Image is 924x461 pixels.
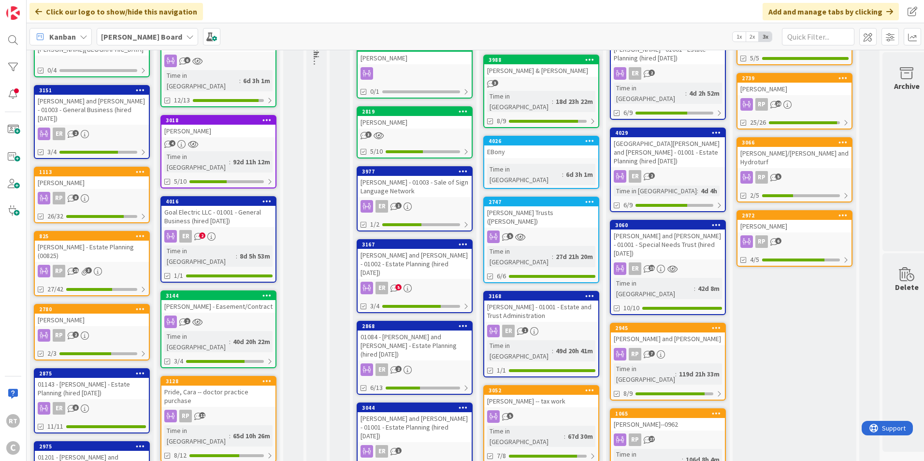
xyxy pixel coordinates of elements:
div: [PERSON_NAME] and [PERSON_NAME] - 01002 - Estate Planning (hired [DATE]) [358,249,472,279]
div: 01084 - [PERSON_NAME] and [PERSON_NAME] - Estate Planning (hired [DATE]) [358,331,472,360]
div: 3018[PERSON_NAME] [161,116,275,137]
div: Time in [GEOGRAPHIC_DATA] [487,164,562,185]
span: : [552,251,553,262]
div: 3977 [362,168,472,175]
span: 2 [649,173,655,179]
span: 25 [72,267,79,274]
div: RP [755,98,768,111]
span: 8/12 [174,450,187,461]
span: 5 [775,173,781,180]
div: ER [629,262,641,275]
div: RP [53,329,65,342]
div: 2819 [362,108,472,115]
div: [PERSON_NAME] and [PERSON_NAME] - 01003 - General Business (hired [DATE]) [35,95,149,125]
div: [PERSON_NAME] [35,314,149,326]
div: ER [358,282,472,294]
div: Time in [GEOGRAPHIC_DATA] [164,70,239,91]
a: 2819[PERSON_NAME]5/10 [357,106,473,158]
div: [PERSON_NAME] and [PERSON_NAME] - 01001 - Estate Planning (hired [DATE]) [358,412,472,442]
a: 3167[PERSON_NAME] and [PERSON_NAME] - 01002 - Estate Planning (hired [DATE])ER3/4 [357,239,473,313]
span: 3/4 [47,147,57,157]
span: 5/5 [750,53,759,63]
div: 3168[PERSON_NAME] - 01001 - Estate and Trust Administration [484,292,598,322]
div: Time in [GEOGRAPHIC_DATA] [614,83,685,104]
span: 5/10 [174,176,187,187]
div: C [6,441,20,455]
div: [PERSON_NAME] [358,52,472,64]
div: 3977 [358,167,472,176]
div: EBony [484,145,598,158]
div: 1113[PERSON_NAME] [35,168,149,189]
div: 4016 [161,197,275,206]
div: Time in [GEOGRAPHIC_DATA] [614,363,675,385]
span: : [236,251,237,261]
span: 1 [522,327,528,333]
div: [PERSON_NAME]--0962 [611,418,725,431]
div: [PERSON_NAME] & [PERSON_NAME] [484,64,598,77]
div: ER [358,445,472,458]
div: ER [35,402,149,415]
a: 3060[PERSON_NAME] and [PERSON_NAME] - 01001 - Special Needs Trust (hired [DATE])ERTime in [GEOGRA... [610,220,726,315]
div: 3044 [362,404,472,411]
span: 2 [395,366,402,372]
div: Goal Electric LLC - 01001 - General Business (hired [DATE]) [161,206,275,227]
div: Add and manage tabs by clicking [763,3,899,20]
div: Time in [GEOGRAPHIC_DATA] [614,186,697,196]
div: 3018 [161,116,275,125]
div: 1065 [611,409,725,418]
div: 2868 [358,322,472,331]
div: ER [358,363,472,376]
span: 1/2 [370,219,379,230]
div: 3060[PERSON_NAME] and [PERSON_NAME] - 01001 - Special Needs Trust (hired [DATE]) [611,221,725,259]
span: : [229,431,231,441]
div: 4087[PERSON_NAME] [358,43,472,64]
div: 3988 [489,57,598,63]
a: 3988[PERSON_NAME] & [PERSON_NAME]Time in [GEOGRAPHIC_DATA]:18d 23h 22m8/9 [483,55,599,128]
div: 4029[GEOGRAPHIC_DATA][PERSON_NAME] and [PERSON_NAME] - 01001 - Estate Planning (hired [DATE]) [611,129,725,167]
div: 2975 [35,442,149,451]
div: 01143 - [PERSON_NAME] - Estate Planning (hired [DATE]) [35,378,149,399]
div: Time in [GEOGRAPHIC_DATA] [487,340,552,361]
span: 6/6 [497,271,506,281]
div: 1065 [615,410,725,417]
div: 3018 [166,117,275,124]
span: 7/8 [497,451,506,461]
span: : [697,186,698,196]
span: 2/3 [47,348,57,359]
span: 12/13 [174,95,190,105]
span: 5 [395,284,402,290]
span: 3/4 [174,356,183,366]
span: : [229,336,231,347]
div: 67d 30m [565,431,595,442]
span: : [229,157,231,167]
div: 65d 10h 26m [231,431,273,441]
div: [PERSON_NAME] - 01001 - Estate and Trust Administration [484,301,598,322]
span: 0/4 [47,65,57,75]
span: 11 [199,412,205,418]
div: 286801084 - [PERSON_NAME] and [PERSON_NAME] - Estate Planning (hired [DATE]) [358,322,472,360]
span: 2/5 [750,190,759,201]
div: ER [629,67,641,80]
div: 3066[PERSON_NAME]/[PERSON_NAME] and Hydroturf [737,138,852,168]
span: 8/9 [497,116,506,126]
div: ER [375,200,388,213]
div: 4016 [166,198,275,205]
div: ER [53,402,65,415]
a: 3168[PERSON_NAME] - 01001 - Estate and Trust AdministrationERTime in [GEOGRAPHIC_DATA]:49d 20h 41... [483,291,599,377]
span: 25/26 [750,117,766,128]
div: [PERSON_NAME] [358,116,472,129]
div: 8d 5h 53m [237,251,273,261]
a: 3144[PERSON_NAME] - Easement/ContractTime in [GEOGRAPHIC_DATA]:40d 20h 22m3/4 [160,290,276,368]
span: 3/4 [370,301,379,311]
div: 3151 [39,87,149,94]
div: ER [375,363,388,376]
span: 2 [199,232,205,239]
div: RP [179,410,192,422]
a: 2972[PERSON_NAME]RP4/5 [736,210,852,267]
div: Pride, Cara -- doctor practice purchase [161,386,275,407]
div: RP [737,98,852,111]
div: Archive [894,80,920,92]
div: 3151 [35,86,149,95]
div: 3060 [611,221,725,230]
div: 3128 [161,377,275,386]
